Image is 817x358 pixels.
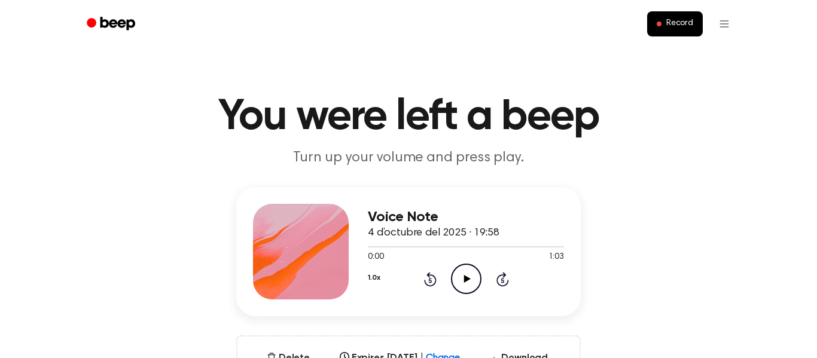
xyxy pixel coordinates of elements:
[179,148,638,168] p: Turn up your volume and press play.
[368,268,380,288] button: 1.0x
[548,251,564,264] span: 1:03
[666,19,693,29] span: Record
[78,13,146,36] a: Beep
[368,209,564,225] h3: Voice Note
[368,251,383,264] span: 0:00
[710,10,739,38] button: Open menu
[368,228,499,238] span: 4 d’octubre del 2025 · 19:58
[647,11,703,36] button: Record
[102,96,715,139] h1: You were left a beep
